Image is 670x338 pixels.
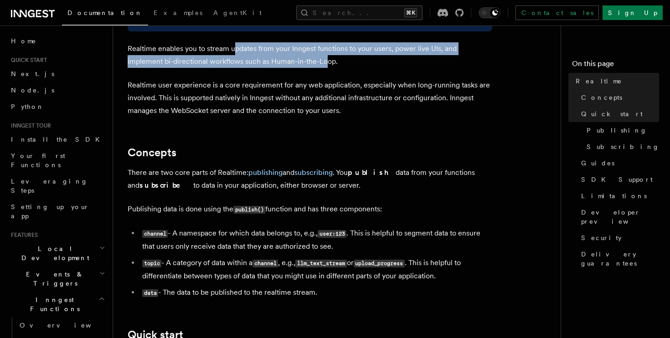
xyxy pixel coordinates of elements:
[577,171,659,188] a: SDK Support
[581,175,653,184] span: SDK Support
[404,8,417,17] kbd: ⌘K
[128,79,492,117] p: Realtime user experience is a core requirement for any web application, especially when long-runn...
[515,5,599,20] a: Contact sales
[128,146,176,159] a: Concepts
[213,9,262,16] span: AgentKit
[294,168,333,177] a: subscribing
[7,66,107,82] a: Next.js
[581,233,622,242] span: Security
[581,159,614,168] span: Guides
[577,188,659,204] a: Limitations
[7,148,107,173] a: Your first Functions
[7,173,107,199] a: Leveraging Steps
[154,9,202,16] span: Examples
[581,93,622,102] span: Concepts
[128,42,492,68] p: Realtime enables you to stream updates from your Inngest functions to your users, power live UIs,...
[587,126,647,135] span: Publishing
[572,73,659,89] a: Realtime
[577,246,659,271] a: Delivery guarantees
[11,103,44,110] span: Python
[11,87,54,94] span: Node.js
[603,5,663,20] a: Sign Up
[581,191,647,200] span: Limitations
[208,3,267,25] a: AgentKit
[296,5,423,20] button: Search...⌘K
[576,77,622,86] span: Realtime
[248,168,283,177] a: publishing
[479,7,500,18] button: Toggle dark mode
[583,122,659,138] a: Publishing
[128,203,492,216] p: Publishing data is done using the function and has three components:
[7,244,99,262] span: Local Development
[577,89,659,106] a: Concepts
[253,260,278,267] code: channel
[572,58,659,73] h4: On this page
[7,270,99,288] span: Events & Triggers
[7,266,107,292] button: Events & Triggers
[233,206,265,214] code: publish()
[139,286,492,299] li: - The data to be published to the realtime stream.
[62,3,148,26] a: Documentation
[142,260,161,267] code: topic
[7,241,107,266] button: Local Development
[7,56,47,64] span: Quick start
[295,260,346,267] code: llm_text_stream
[577,230,659,246] a: Security
[7,292,107,317] button: Inngest Functions
[16,317,107,333] a: Overview
[577,204,659,230] a: Developer preview
[11,203,89,220] span: Setting up your app
[577,155,659,171] a: Guides
[11,178,88,194] span: Leveraging Steps
[11,136,105,143] span: Install the SDK
[587,142,660,151] span: Subscribing
[148,3,208,25] a: Examples
[7,122,51,129] span: Inngest tour
[318,230,346,238] code: user:123
[142,289,158,297] code: data
[7,33,107,49] a: Home
[11,70,54,77] span: Next.js
[128,166,492,192] p: There are two core parts of Realtime: and . You data from your functions and to data in your appl...
[7,199,107,224] a: Setting up your app
[139,181,193,189] strong: subscribe
[7,231,38,239] span: Features
[139,227,492,253] li: - A namespace for which data belongs to, e.g., . This is helpful to segment data to ensure that u...
[11,152,65,169] span: Your first Functions
[7,295,98,313] span: Inngest Functions
[354,260,405,267] code: upload_progress
[67,9,143,16] span: Documentation
[577,106,659,122] a: Quick start
[7,131,107,148] a: Install the SDK
[11,36,36,46] span: Home
[7,98,107,115] a: Python
[348,168,396,177] strong: publish
[581,109,643,118] span: Quick start
[581,208,659,226] span: Developer preview
[142,230,168,238] code: channel
[20,322,113,329] span: Overview
[7,82,107,98] a: Node.js
[581,250,659,268] span: Delivery guarantees
[583,138,659,155] a: Subscribing
[139,256,492,282] li: - A category of data within a , e.g., or . This is helpful to differentiate between types of data...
